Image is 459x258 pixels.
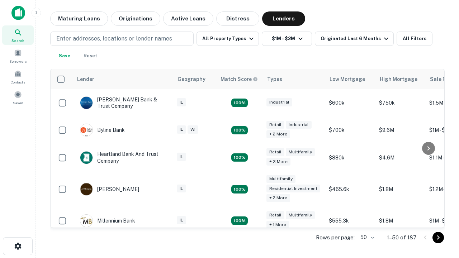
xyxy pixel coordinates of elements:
button: Active Loans [163,11,213,26]
th: Lender [73,69,173,89]
div: IL [177,98,186,106]
div: Industrial [266,98,292,106]
div: Heartland Bank And Trust Company [80,151,166,164]
a: Search [2,25,34,45]
div: + 1 more [266,221,289,229]
button: All Filters [397,32,432,46]
td: $880k [325,144,375,171]
button: Enter addresses, locations or lender names [50,32,194,46]
td: $1.8M [375,207,426,234]
img: capitalize-icon.png [11,6,25,20]
div: Lender [77,75,94,83]
div: + 2 more [266,130,290,138]
div: Retail [266,148,284,156]
div: WI [188,125,198,134]
div: High Mortgage [380,75,417,83]
div: + 2 more [266,194,290,202]
span: Search [11,38,24,43]
div: Low Mortgage [330,75,365,83]
div: IL [177,153,186,161]
button: All Property Types [197,32,259,46]
td: $555.3k [325,207,375,234]
div: Multifamily [286,211,315,219]
p: 1–50 of 187 [387,233,417,242]
div: IL [177,216,186,224]
div: Originated Last 6 Months [321,34,391,43]
td: $750k [375,89,426,116]
button: Lenders [262,11,305,26]
div: Types [267,75,282,83]
th: Low Mortgage [325,69,375,89]
div: Retail [266,121,284,129]
td: $9.6M [375,116,426,144]
img: picture [80,97,93,109]
div: IL [177,125,186,134]
img: picture [80,152,93,164]
span: Saved [13,100,23,106]
div: Multifamily [266,175,295,183]
iframe: Chat Widget [423,178,459,212]
th: High Mortgage [375,69,426,89]
div: Matching Properties: 18, hasApolloMatch: undefined [231,153,248,162]
a: Saved [2,88,34,107]
div: [PERSON_NAME] Bank & Trust Company [80,96,166,109]
td: $4.6M [375,144,426,171]
button: Originations [111,11,160,26]
div: Industrial [286,121,312,129]
button: $1M - $2M [262,32,312,46]
td: $600k [325,89,375,116]
div: Geography [178,75,205,83]
div: Millennium Bank [80,214,135,227]
th: Geography [173,69,216,89]
img: picture [80,124,93,136]
img: picture [80,183,93,195]
a: Borrowers [2,46,34,66]
button: Distress [216,11,259,26]
div: Matching Properties: 28, hasApolloMatch: undefined [231,99,248,107]
button: Save your search to get updates of matches that match your search criteria. [53,49,76,63]
button: Go to next page [432,232,444,243]
div: Matching Properties: 27, hasApolloMatch: undefined [231,185,248,193]
div: Byline Bank [80,124,125,137]
h6: Match Score [221,75,256,83]
div: 50 [358,232,375,243]
div: + 3 more [266,158,290,166]
div: [PERSON_NAME] [80,183,139,196]
button: Maturing Loans [50,11,108,26]
div: Retail [266,211,284,219]
div: Multifamily [286,148,315,156]
a: Contacts [2,67,34,86]
td: $700k [325,116,375,144]
span: Borrowers [9,58,27,64]
button: Reset [79,49,102,63]
p: Enter addresses, locations or lender names [56,34,172,43]
div: IL [177,185,186,193]
div: Matching Properties: 20, hasApolloMatch: undefined [231,126,248,135]
span: Contacts [11,79,25,85]
div: Capitalize uses an advanced AI algorithm to match your search with the best lender. The match sco... [221,75,258,83]
button: Originated Last 6 Months [315,32,394,46]
div: Residential Investment [266,185,320,193]
p: Rows per page: [316,233,355,242]
div: Matching Properties: 16, hasApolloMatch: undefined [231,216,248,225]
td: $1.8M [375,171,426,207]
th: Types [263,69,325,89]
img: picture [80,215,93,227]
th: Capitalize uses an advanced AI algorithm to match your search with the best lender. The match sco... [216,69,263,89]
td: $465.6k [325,171,375,207]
